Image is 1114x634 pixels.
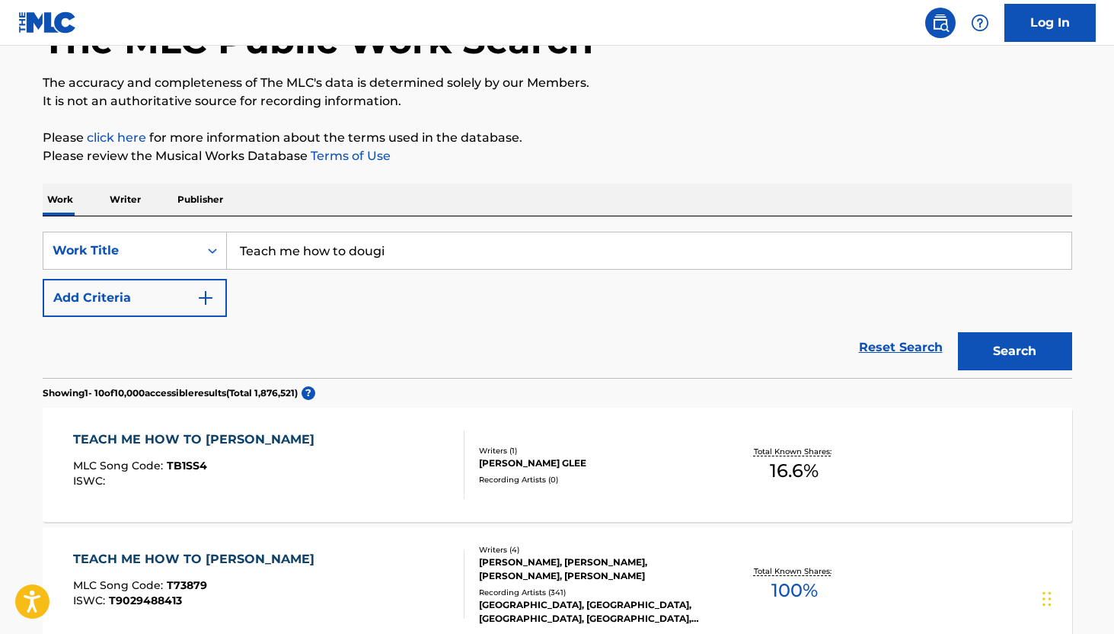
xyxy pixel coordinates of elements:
[43,74,1072,92] p: The accuracy and completeness of The MLC's data is determined solely by our Members.
[971,14,989,32] img: help
[43,279,227,317] button: Add Criteria
[1038,561,1114,634] iframe: Chat Widget
[479,474,709,485] div: Recording Artists ( 0 )
[18,11,77,34] img: MLC Logo
[479,544,709,556] div: Writers ( 4 )
[73,578,167,592] span: MLC Song Code :
[43,147,1072,165] p: Please review the Musical Works Database
[109,594,182,607] span: T9029488413
[479,587,709,598] div: Recording Artists ( 341 )
[43,408,1072,522] a: TEACH ME HOW TO [PERSON_NAME]MLC Song Code:TB1SS4ISWC:Writers (1)[PERSON_NAME] GLEERecording Arti...
[958,332,1072,370] button: Search
[167,459,207,472] span: TB1SS4
[308,149,391,163] a: Terms of Use
[479,445,709,456] div: Writers ( 1 )
[43,232,1072,378] form: Search Form
[73,594,109,607] span: ISWC :
[302,386,315,400] span: ?
[925,8,956,38] a: Public Search
[43,386,298,400] p: Showing 1 - 10 of 10,000 accessible results (Total 1,876,521 )
[87,130,146,145] a: click here
[196,289,215,307] img: 9d2ae6d4665cec9f34b9.svg
[43,184,78,216] p: Work
[770,457,819,485] span: 16.6 %
[931,14,950,32] img: search
[53,242,190,260] div: Work Title
[754,565,835,577] p: Total Known Shares:
[479,598,709,626] div: [GEOGRAPHIC_DATA], [GEOGRAPHIC_DATA], [GEOGRAPHIC_DATA], [GEOGRAPHIC_DATA], [GEOGRAPHIC_DATA]
[754,446,835,457] p: Total Known Shares:
[43,92,1072,110] p: It is not an authoritative source for recording information.
[73,459,167,472] span: MLC Song Code :
[479,556,709,583] div: [PERSON_NAME], [PERSON_NAME], [PERSON_NAME], [PERSON_NAME]
[167,578,207,592] span: T73879
[965,8,995,38] div: Help
[73,550,322,568] div: TEACH ME HOW TO [PERSON_NAME]
[1004,4,1096,42] a: Log In
[43,129,1072,147] p: Please for more information about the terms used in the database.
[73,431,322,449] div: TEACH ME HOW TO [PERSON_NAME]
[851,331,950,364] a: Reset Search
[73,474,109,488] span: ISWC :
[173,184,228,216] p: Publisher
[105,184,145,216] p: Writer
[1042,576,1052,622] div: Drag
[479,456,709,470] div: [PERSON_NAME] GLEE
[771,577,818,604] span: 100 %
